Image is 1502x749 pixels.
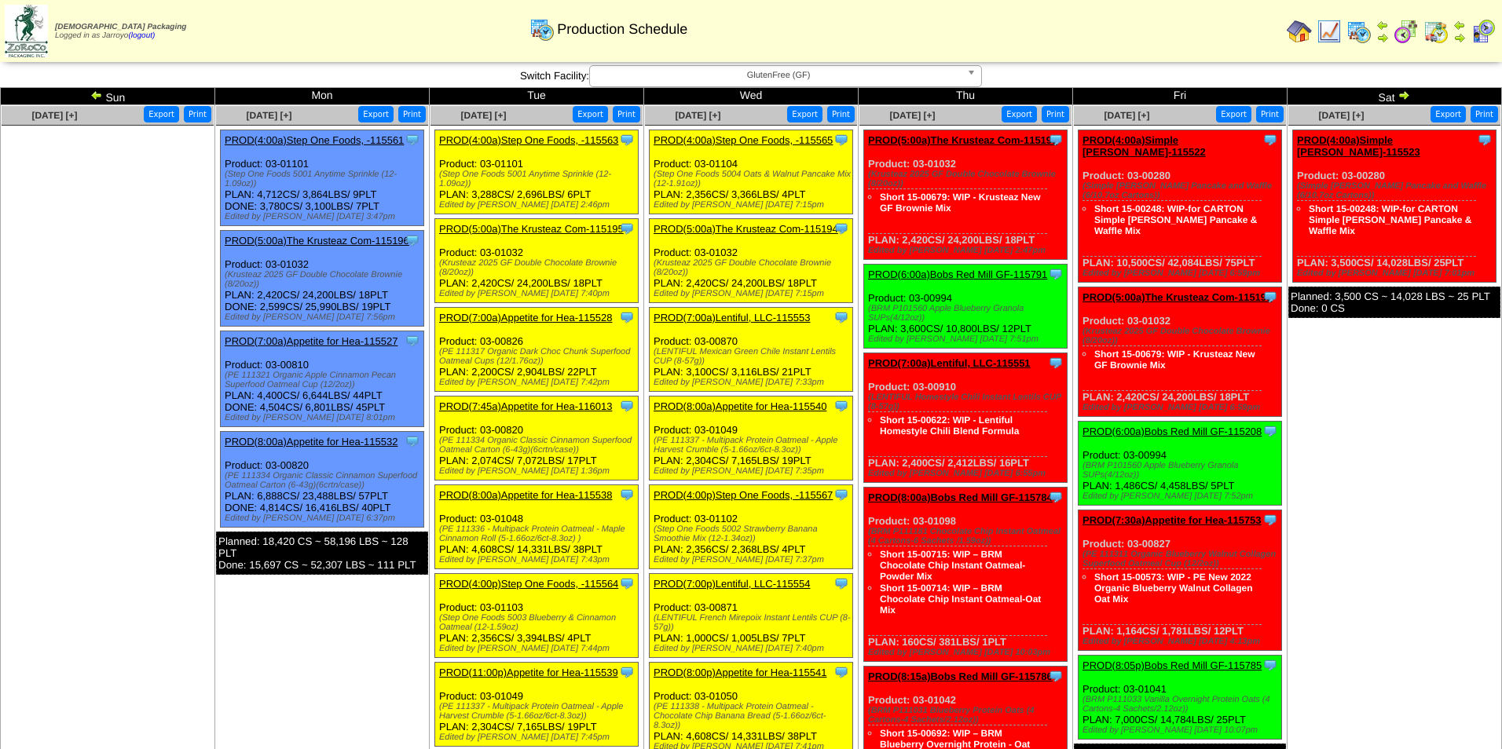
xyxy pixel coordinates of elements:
[650,574,853,658] div: Product: 03-00871 PLAN: 1,000CS / 1,005LBS / 7PLT
[880,192,1041,214] a: Short 15-00679: WIP - Krusteaz New GF Brownie Mix
[439,223,624,235] a: PROD(5:00a)The Krusteaz Com-115195
[619,398,635,414] img: Tooltip
[833,487,849,502] img: Tooltip
[833,221,849,236] img: Tooltip
[596,66,961,85] span: GlutenFree (GF)
[460,110,506,121] a: [DATE] [+]
[654,223,838,235] a: PROD(5:00a)The Krusteaz Com-115194
[1042,106,1069,122] button: Print
[1083,550,1281,568] div: (PE 111311 Organic Blueberry Walnut Collagen Superfood Oatmeal Cup (12/2oz))
[619,221,635,236] img: Tooltip
[864,130,1068,260] div: Product: 03-01032 PLAN: 2,420CS / 24,200LBS / 18PLT
[439,733,638,742] div: Edited by [PERSON_NAME] [DATE] 7:45pm
[654,644,852,653] div: Edited by [PERSON_NAME] [DATE] 7:40pm
[1079,287,1282,417] div: Product: 03-01032 PLAN: 2,420CS / 24,200LBS / 18PLT
[90,89,103,101] img: arrowleft.gif
[654,489,833,501] a: PROD(4:00p)Step One Foods, -115567
[439,555,638,564] div: Edited by [PERSON_NAME] [DATE] 7:43pm
[405,232,420,248] img: Tooltip
[650,485,853,569] div: Product: 03-01102 PLAN: 2,356CS / 2,368LBS / 4PLT
[654,200,852,210] div: Edited by [PERSON_NAME] [DATE] 7:15pm
[1431,106,1466,122] button: Export
[1083,327,1281,345] div: (Krusteaz 2025 GF Double Chocolate Brownie (8/20oz))
[557,21,687,38] span: Production Schedule
[1079,510,1282,651] div: Product: 03-00827 PLAN: 1,164CS / 1,781LBS / 12PLT
[1083,269,1281,278] div: Edited by [PERSON_NAME] [DATE] 6:59pm
[225,335,397,347] a: PROD(7:00a)Appetite for Hea-115527
[868,170,1067,188] div: (Krusteaz 2025 GF Double Chocolate Brownie (8/20oz))
[859,88,1073,105] td: Thu
[1083,695,1281,714] div: (BRM P111033 Vanilla Overnight Protein Oats (4 Cartons-4 Sachets/2.12oz))
[1094,203,1257,236] a: Short 15-00248: WIP-for CARTON Simple [PERSON_NAME] Pancake & Waffle Mix
[1216,106,1251,122] button: Export
[1079,130,1282,283] div: Product: 03-00280 PLAN: 10,500CS / 42,084LBS / 75PLT
[435,663,639,747] div: Product: 03-01049 PLAN: 2,304CS / 7,165LBS / 19PLT
[439,134,618,146] a: PROD(4:00a)Step One Foods, -115563
[650,219,853,303] div: Product: 03-01032 PLAN: 2,420CS / 24,200LBS / 18PLT
[246,110,291,121] span: [DATE] [+]
[439,667,618,678] a: PROD(11:00p)Appetite for Hea-115539
[1048,489,1064,505] img: Tooltip
[1398,89,1410,101] img: arrowright.gif
[225,134,404,146] a: PROD(4:00a)Step One Foods, -115561
[868,304,1067,323] div: (BRM P101560 Apple Blueberry Granola SUPs(4/12oz))
[1048,132,1064,148] img: Tooltip
[868,357,1031,369] a: PROD(7:00a)Lentiful, LLC-115551
[221,432,424,528] div: Product: 03-00820 PLAN: 6,888CS / 23,488LBS / 57PLT DONE: 4,814CS / 16,416LBS / 40PLT
[1288,287,1500,318] div: Planned: 3,500 CS ~ 14,028 LBS ~ 25 PLT Done: 0 CS
[1453,19,1466,31] img: arrowleft.gif
[55,23,186,31] span: [DEMOGRAPHIC_DATA] Packaging
[1262,423,1278,439] img: Tooltip
[1083,426,1262,437] a: PROD(6:00a)Bobs Red Mill GF-115208
[1477,132,1493,148] img: Tooltip
[654,524,852,543] div: (Step One Foods 5002 Strawberry Banana Smoothie Mix (12-1.34oz))
[619,487,635,502] img: Tooltip
[654,289,852,298] div: Edited by [PERSON_NAME] [DATE] 7:15pm
[430,88,644,105] td: Tue
[1094,572,1253,605] a: Short 15-00573: WIP - PE New 2022 Organic Blueberry Walnut Collagen Oat Mix
[1104,110,1149,121] span: [DATE] [+]
[435,130,639,214] div: Product: 03-01101 PLAN: 3,288CS / 2,696LBS / 6PLT
[654,613,852,632] div: (LENTIFUL French Mirepoix Instant Lentils CUP (8-57g))
[1083,514,1262,526] a: PROD(7:30a)Appetite for Hea-115753
[1453,31,1466,44] img: arrowright.gif
[225,312,423,322] div: Edited by [PERSON_NAME] [DATE] 7:56pm
[405,333,420,349] img: Tooltip
[1346,19,1372,44] img: calendarprod.gif
[654,436,852,455] div: (PE 111337 - Multipack Protein Oatmeal - Apple Harvest Crumble (5-1.66oz/6ct-8.3oz))
[1318,110,1364,121] span: [DATE] [+]
[654,312,810,323] a: PROD(7:00a)Lentiful, LLC-115553
[1083,637,1281,646] div: Edited by [PERSON_NAME] [DATE] 4:13pm
[787,106,822,122] button: Export
[1471,19,1496,44] img: calendarcustomer.gif
[1394,19,1419,44] img: calendarblend.gif
[439,702,638,721] div: (PE 111337 - Multipack Protein Oatmeal - Apple Harvest Crumble (5-1.66oz/6ct-8.3oz))
[225,371,423,389] div: (PE 111321 Organic Apple Cinnamon Pecan Superfood Oatmeal Cup (12/2oz))
[868,334,1067,344] div: Edited by [PERSON_NAME] [DATE] 7:51pm
[1287,19,1312,44] img: home.gif
[654,466,852,476] div: Edited by [PERSON_NAME] [DATE] 7:35pm
[868,393,1067,411] div: (LENTIFUL Homestyle Chili Instant Lentils CUP (8-57g))
[439,170,638,188] div: (Step One Foods 5001 Anytime Sprinkle (12-1.09oz))
[216,532,428,575] div: Planned: 18,420 CS ~ 58,196 LBS ~ 128 PLT Done: 15,697 CS ~ 52,307 LBS ~ 111 PLT
[1,88,215,105] td: Sun
[650,396,853,480] div: Product: 03-01049 PLAN: 2,304CS / 7,165LBS / 19PLT
[31,110,77,121] a: [DATE] [+]
[529,16,555,42] img: calendarprod.gif
[833,309,849,325] img: Tooltip
[1079,656,1282,740] div: Product: 03-01041 PLAN: 7,000CS / 14,784LBS / 25PLT
[880,415,1019,437] a: Short 15-00622: WIP - Lentiful Homestyle Chili Blend Formula
[868,706,1067,725] div: (BRM P111031 Blueberry Protein Oats (4 Cartons-4 Sachets/2.12oz))
[868,491,1053,503] a: PROD(8:00a)Bobs Red Mill GF-115784
[184,106,211,122] button: Print
[1471,106,1498,122] button: Print
[654,134,833,146] a: PROD(4:00a)Step One Foods, -115565
[868,469,1067,478] div: Edited by [PERSON_NAME] [DATE] 6:55pm
[650,130,853,214] div: Product: 03-01104 PLAN: 2,356CS / 3,366LBS / 4PLT
[221,331,424,427] div: Product: 03-00810 PLAN: 4,400CS / 6,644LBS / 44PLT DONE: 4,504CS / 6,801LBS / 45PLT
[405,132,420,148] img: Tooltip
[864,353,1068,483] div: Product: 03-00910 PLAN: 2,400CS / 2,412LBS / 16PLT
[650,308,853,392] div: Product: 03-00870 PLAN: 3,100CS / 3,116LBS / 21PLT
[868,670,1053,682] a: PROD(8:15a)Bobs Red Mill GF-115786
